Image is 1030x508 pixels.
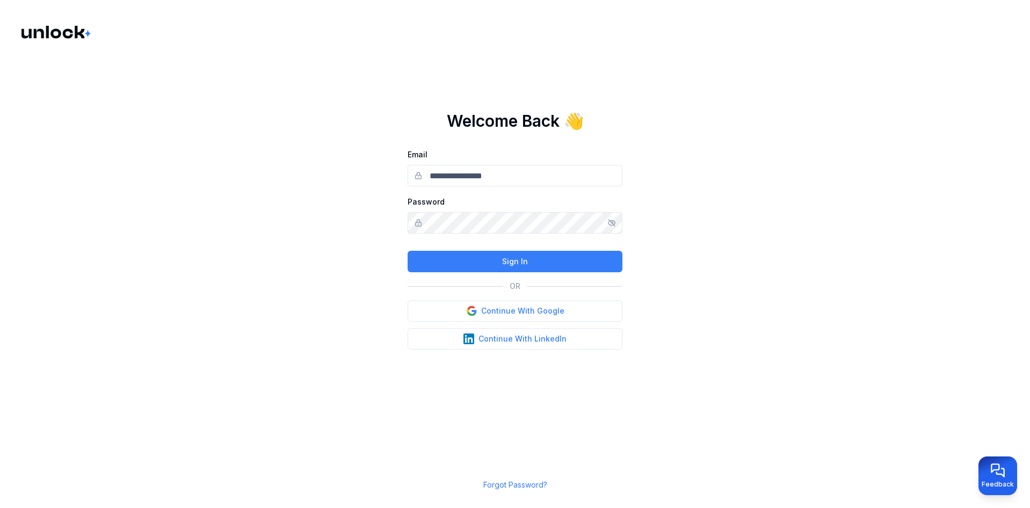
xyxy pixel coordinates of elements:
button: Show/hide password [607,219,616,227]
button: Continue With Google [408,300,622,322]
button: Provide feedback [978,456,1017,495]
h1: Welcome Back 👋 [447,111,584,130]
label: Email [408,150,427,159]
a: Forgot Password? [483,480,547,489]
span: Feedback [982,480,1014,489]
img: Logo [21,26,92,39]
button: Sign In [408,251,622,272]
button: Continue With LinkedIn [408,328,622,350]
label: Password [408,197,445,206]
p: OR [510,281,520,292]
